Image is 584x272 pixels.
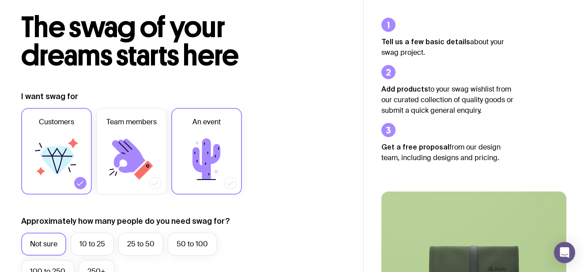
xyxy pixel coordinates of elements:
div: Open Intercom Messenger [554,242,575,263]
p: to your swag wishlist from our curated collection of quality goods or submit a quick general enqu... [381,84,514,116]
label: I want swag for [21,91,78,102]
label: 25 to 50 [118,233,163,256]
p: about your swag project. [381,36,514,58]
strong: Tell us a few basic details [381,38,470,46]
label: Not sure [21,233,66,256]
span: The swag of your dreams starts here [21,10,239,73]
span: Team members [106,117,157,127]
p: from our design team, including designs and pricing. [381,142,514,163]
label: Approximately how many people do you need swag for? [21,216,230,226]
span: An event [192,117,221,127]
strong: Add products [381,85,428,93]
label: 10 to 25 [71,233,114,256]
label: 50 to 100 [168,233,217,256]
strong: Get a free proposal [381,143,449,151]
span: Customers [39,117,74,127]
